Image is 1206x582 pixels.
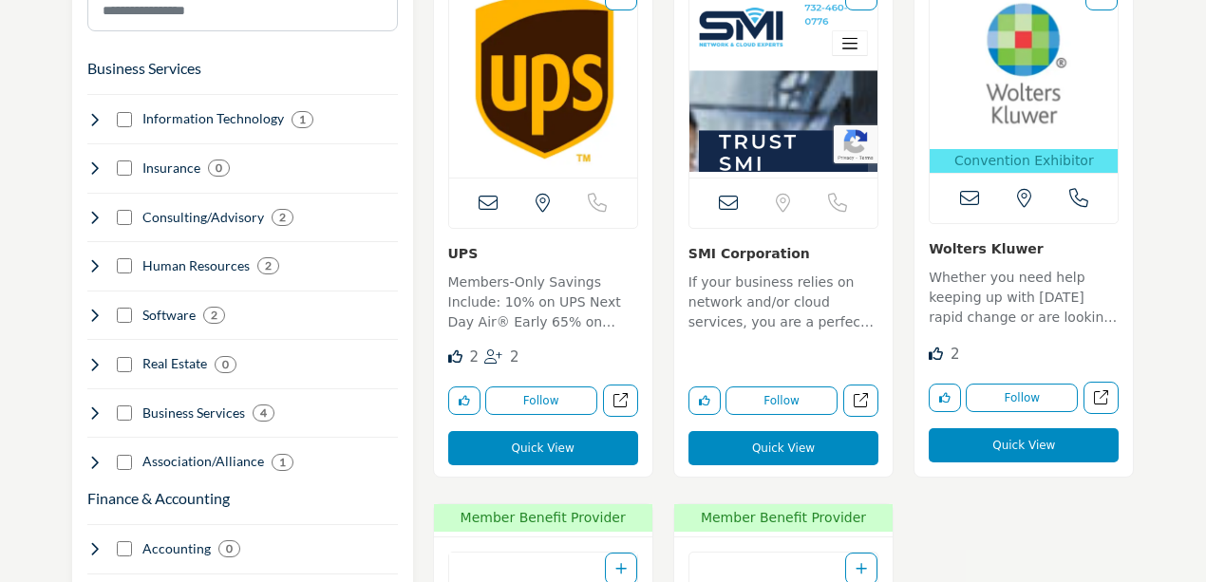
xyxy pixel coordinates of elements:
h4: Consulting/Advisory: Business consulting, mergers & acquisitions, growth strategies [142,208,264,227]
a: UPS [448,246,479,261]
h4: Real Estate: Commercial real estate, office space, property management, home loans [142,354,207,373]
button: Finance & Accounting [87,487,230,510]
b: 0 [216,161,222,175]
a: Whether you need help keeping up with [DATE] rapid change or are looking to get a leg up on prepa... [929,263,1119,331]
button: Follow [966,384,1078,412]
h3: UPS [448,243,638,263]
b: 1 [279,456,286,469]
p: Members-Only Savings Include: 10% on UPS Next Day Air® Early 65% on Domestic Next Day / Deferred ... [448,272,638,336]
a: SMI Corporation [688,246,810,261]
i: Likes [448,349,462,364]
h4: Software: Accounting sotware, tax software, workflow, etc. [142,306,196,325]
input: Select Software checkbox [117,308,132,323]
h3: SMI Corporation [688,243,878,263]
b: 1 [299,113,306,126]
a: If your business relies on network and/or cloud services, you are a perfect fit for SMI. Since [D... [688,268,878,336]
a: Open wolters in new tab [1084,382,1119,415]
a: Wolters Kluwer [929,241,1044,256]
div: 0 Results For Insurance [208,160,230,177]
div: 2 Results For Consulting/Advisory [272,209,293,226]
button: Quick View [688,431,878,465]
p: If your business relies on network and/or cloud services, you are a perfect fit for SMI. Since [D... [688,272,878,336]
span: Member Benefit Provider [440,508,647,528]
a: Add To List [856,561,867,576]
input: Select Accounting checkbox [117,541,132,556]
b: 2 [265,259,272,272]
h4: Information Technology: Software, cloud services, data management, analytics, automation [142,109,284,128]
b: 0 [222,358,229,371]
input: Select Business Services checkbox [117,405,132,421]
input: Select Real Estate checkbox [117,357,132,372]
div: 2 Results For Software [203,307,225,324]
button: Quick View [929,428,1119,462]
input: Select Consulting/Advisory checkbox [117,210,132,225]
h4: Association/Alliance: Membership/trade associations and CPA firm alliances [142,452,264,471]
p: Convention Exhibitor [933,151,1114,171]
i: Likes [929,347,943,361]
b: 4 [260,406,267,420]
button: Like listing [688,386,721,415]
input: Select Information Technology checkbox [117,112,132,127]
span: 2 [469,348,479,366]
button: Like listing [448,386,481,415]
h4: Accounting: Financial statements, bookkeeping, auditing [142,539,211,558]
div: 1 Results For Information Technology [292,111,313,128]
h4: Human Resources: Payroll, benefits, HR consulting, talent acquisition, training [142,256,250,275]
div: 4 Results For Business Services [253,404,274,422]
span: Member Benefit Provider [680,508,887,528]
button: Follow [485,386,597,415]
h4: Insurance: Professional liability, healthcare, life insurance, risk management [142,159,200,178]
input: Select Insurance checkbox [117,160,132,176]
b: 0 [226,542,233,555]
h4: Business Services: Office supplies, software, tech support, communications, travel [142,404,245,422]
button: Quick View [448,431,638,465]
div: 0 Results For Accounting [218,540,240,557]
a: Open ups in new tab [603,385,638,418]
p: Whether you need help keeping up with [DATE] rapid change or are looking to get a leg up on prepa... [929,268,1119,331]
button: Follow [725,386,838,415]
button: Business Services [87,57,201,80]
div: 1 Results For Association/Alliance [272,454,293,471]
b: 2 [279,211,286,224]
a: Open smi-corporation in new tab [843,385,878,418]
div: 0 Results For Real Estate [215,356,236,373]
a: Members-Only Savings Include: 10% on UPS Next Day Air® Early 65% on Domestic Next Day / Deferred ... [448,268,638,336]
div: Followers [484,347,519,368]
button: Like listing [929,384,961,412]
input: Select Association/Alliance checkbox [117,455,132,470]
a: Add To List [615,561,627,576]
span: 2 [510,348,519,366]
input: Select Human Resources checkbox [117,258,132,273]
span: 2 [951,346,960,363]
h3: Wolters Kluwer [929,238,1119,258]
b: 2 [211,309,217,322]
div: 2 Results For Human Resources [257,257,279,274]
